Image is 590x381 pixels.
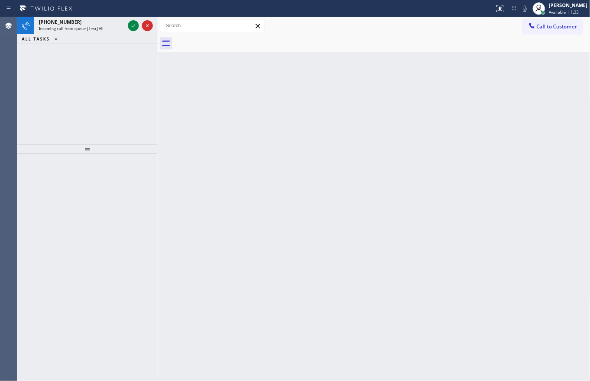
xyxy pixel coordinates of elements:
[549,2,588,9] div: [PERSON_NAME]
[17,34,65,44] button: ALL TASKS
[523,19,583,34] button: Call to Customer
[537,23,578,30] span: Call to Customer
[549,9,579,15] span: Available | 1:33
[142,20,153,31] button: Reject
[22,36,50,42] span: ALL TASKS
[128,20,139,31] button: Accept
[160,19,264,32] input: Search
[39,26,103,31] span: Incoming call from queue [Test] All
[39,19,82,25] span: [PHONE_NUMBER]
[520,3,530,14] button: Mute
